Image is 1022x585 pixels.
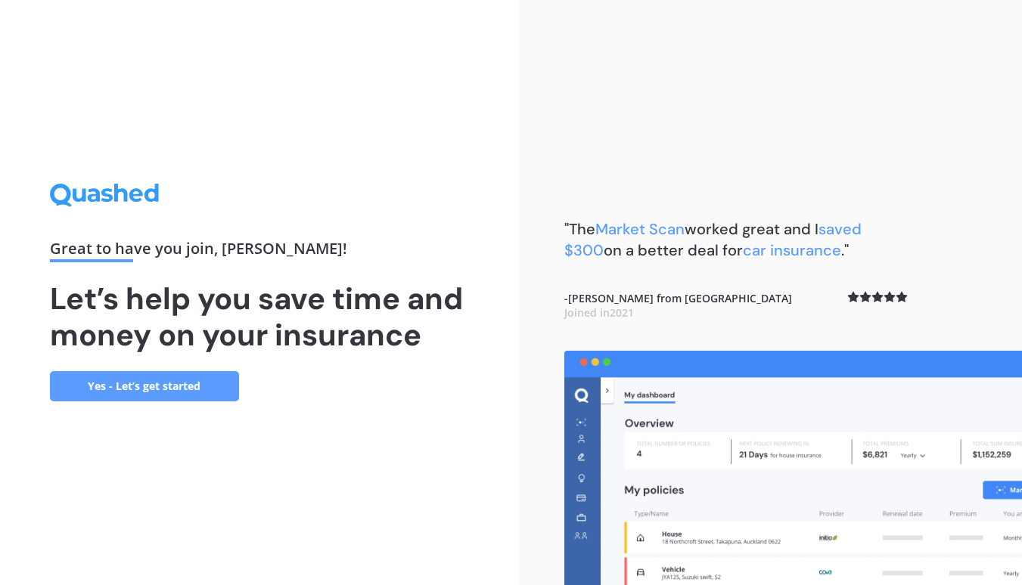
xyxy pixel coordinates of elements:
b: "The worked great and I on a better deal for ." [564,219,862,260]
div: Great to have you join , [PERSON_NAME] ! [50,241,469,262]
span: Market Scan [595,219,685,239]
span: saved $300 [564,219,862,260]
span: car insurance [743,240,841,260]
b: - [PERSON_NAME] from [GEOGRAPHIC_DATA] [564,291,792,320]
h1: Let’s help you save time and money on your insurance [50,280,469,353]
a: Yes - Let’s get started [50,371,239,401]
span: Joined in 2021 [564,305,634,320]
